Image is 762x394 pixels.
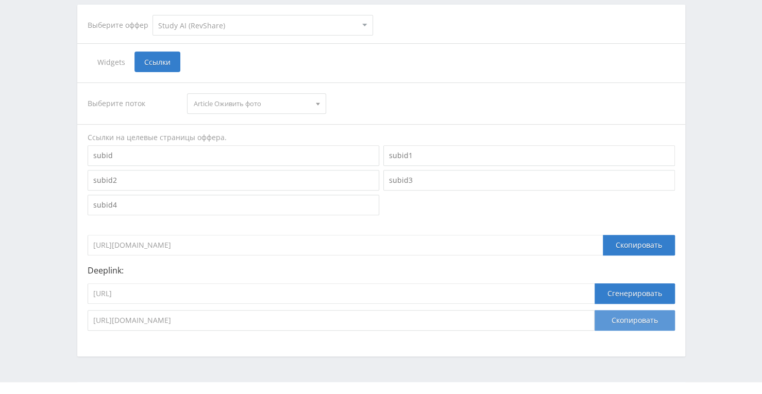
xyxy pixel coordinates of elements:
[603,235,675,255] div: Скопировать
[88,170,379,191] input: subid2
[88,21,153,29] div: Выберите оффер
[134,52,180,72] span: Ссылки
[194,94,310,113] span: Article Оживить фото
[88,195,379,215] input: subid4
[383,145,675,166] input: subid1
[88,266,675,275] p: Deeplink:
[88,145,379,166] input: subid
[88,52,134,72] span: Widgets
[383,170,675,191] input: subid3
[88,93,177,114] div: Выберите поток
[595,310,675,331] button: Скопировать
[88,132,675,143] div: Ссылки на целевые страницы оффера.
[595,283,675,304] button: Сгенерировать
